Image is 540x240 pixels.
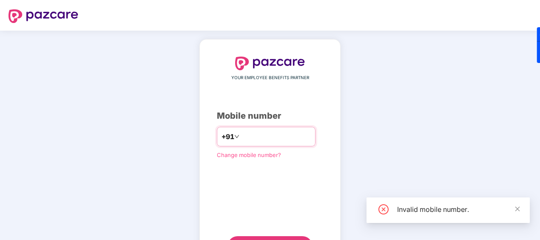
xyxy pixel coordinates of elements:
[231,74,309,81] span: YOUR EMPLOYEE BENEFITS PARTNER
[222,131,234,142] span: +91
[397,204,520,214] div: Invalid mobile number.
[217,151,281,158] a: Change mobile number?
[9,9,78,23] img: logo
[514,206,520,212] span: close
[235,57,305,70] img: logo
[217,109,323,123] div: Mobile number
[234,134,239,139] span: down
[378,204,389,214] span: close-circle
